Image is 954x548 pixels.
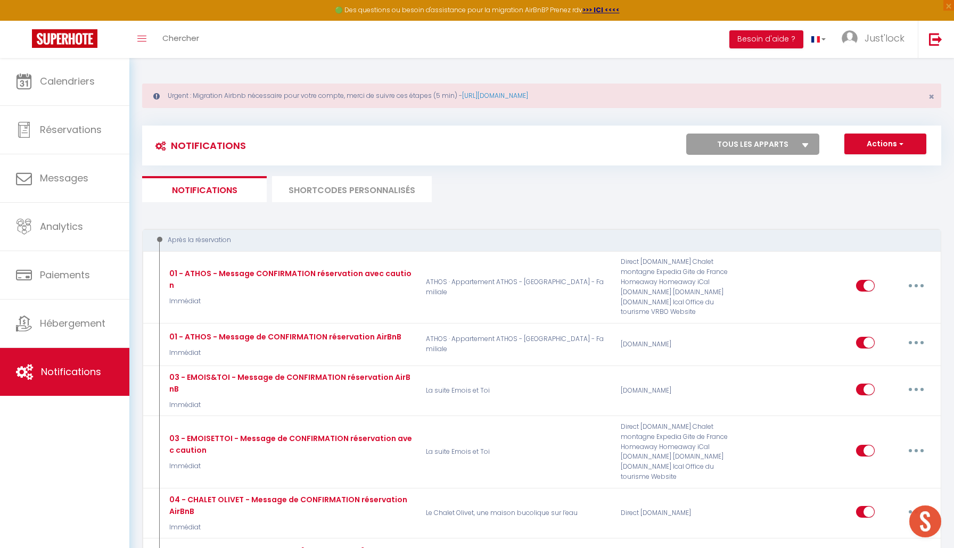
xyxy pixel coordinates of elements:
[582,5,620,14] a: >>> ICI <<<<
[928,92,934,102] button: Close
[40,317,105,330] span: Hébergement
[419,329,614,360] p: ATHOS · Appartement ATHOS - [GEOGRAPHIC_DATA] - Familiale
[167,461,412,471] p: Immédiat
[614,422,744,482] div: Direct [DOMAIN_NAME] Chalet montagne Expedia Gite de France Homeaway Homeaway iCal [DOMAIN_NAME] ...
[167,522,412,533] p: Immédiat
[929,32,942,46] img: logout
[844,134,926,155] button: Actions
[729,30,803,48] button: Besoin d'aide ?
[614,257,744,317] div: Direct [DOMAIN_NAME] Chalet montagne Expedia Gite de France Homeaway Homeaway iCal [DOMAIN_NAME] ...
[152,235,916,245] div: Après la réservation
[40,220,83,233] span: Analytics
[167,268,412,291] div: 01 - ATHOS - Message CONFIRMATION réservation avec caution
[40,171,88,185] span: Messages
[41,365,101,378] span: Notifications
[419,371,614,410] p: La suite Emois et Toi
[40,74,95,88] span: Calendriers
[842,30,858,46] img: ...
[614,371,744,410] div: [DOMAIN_NAME]
[419,494,614,533] p: Le Chalet Olivet, une maison bucolique sur l’eau
[142,176,267,202] li: Notifications
[142,84,941,108] div: Urgent : Migration Airbnb nécessaire pour votre compte, merci de suivre ces étapes (5 min) -
[865,31,904,45] span: Just'lock
[462,91,528,100] a: [URL][DOMAIN_NAME]
[167,494,412,517] div: 04 - CHALET OLIVET - Message de CONFIRMATION réservation AirBnB
[32,29,97,48] img: Super Booking
[154,21,207,58] a: Chercher
[272,176,432,202] li: SHORTCODES PERSONNALISÉS
[40,123,102,136] span: Réservations
[419,422,614,482] p: La suite Emois et Toi
[909,505,941,537] div: Ouvrir le chat
[150,134,246,157] h3: Notifications
[167,331,401,343] div: 01 - ATHOS - Message de CONFIRMATION réservation AirBnB
[167,296,412,306] p: Immédiat
[419,257,614,317] p: ATHOS · Appartement ATHOS - [GEOGRAPHIC_DATA] - Familiale
[834,21,918,58] a: ... Just'lock
[167,348,401,358] p: Immédiat
[614,494,744,533] div: Direct [DOMAIN_NAME]
[614,329,744,360] div: [DOMAIN_NAME]
[162,32,199,44] span: Chercher
[928,90,934,103] span: ×
[40,268,90,281] span: Paiements
[167,400,412,410] p: Immédiat
[167,371,412,395] div: 03 - EMOIS&TOI - Message de CONFIRMATION réservation AirBnB
[167,433,412,456] div: 03 - EMOISETTOI - Message de CONFIRMATION réservation avec caution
